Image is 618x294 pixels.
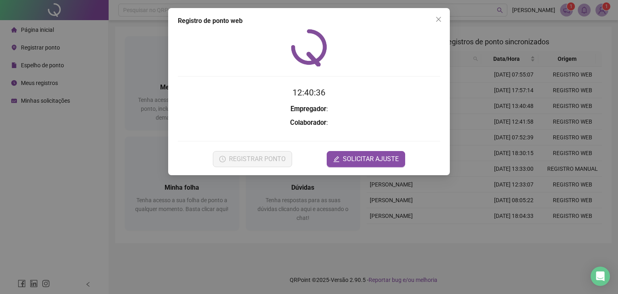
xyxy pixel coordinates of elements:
[290,105,326,113] strong: Empregador
[178,16,440,26] div: Registro de ponto web
[333,156,340,162] span: edit
[290,119,326,126] strong: Colaborador
[435,16,442,23] span: close
[213,151,292,167] button: REGISTRAR PONTO
[178,104,440,114] h3: :
[327,151,405,167] button: editSOLICITAR AJUSTE
[291,29,327,66] img: QRPoint
[178,118,440,128] h3: :
[591,267,610,286] div: Open Intercom Messenger
[343,154,399,164] span: SOLICITAR AJUSTE
[293,88,325,97] time: 12:40:36
[432,13,445,26] button: Close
